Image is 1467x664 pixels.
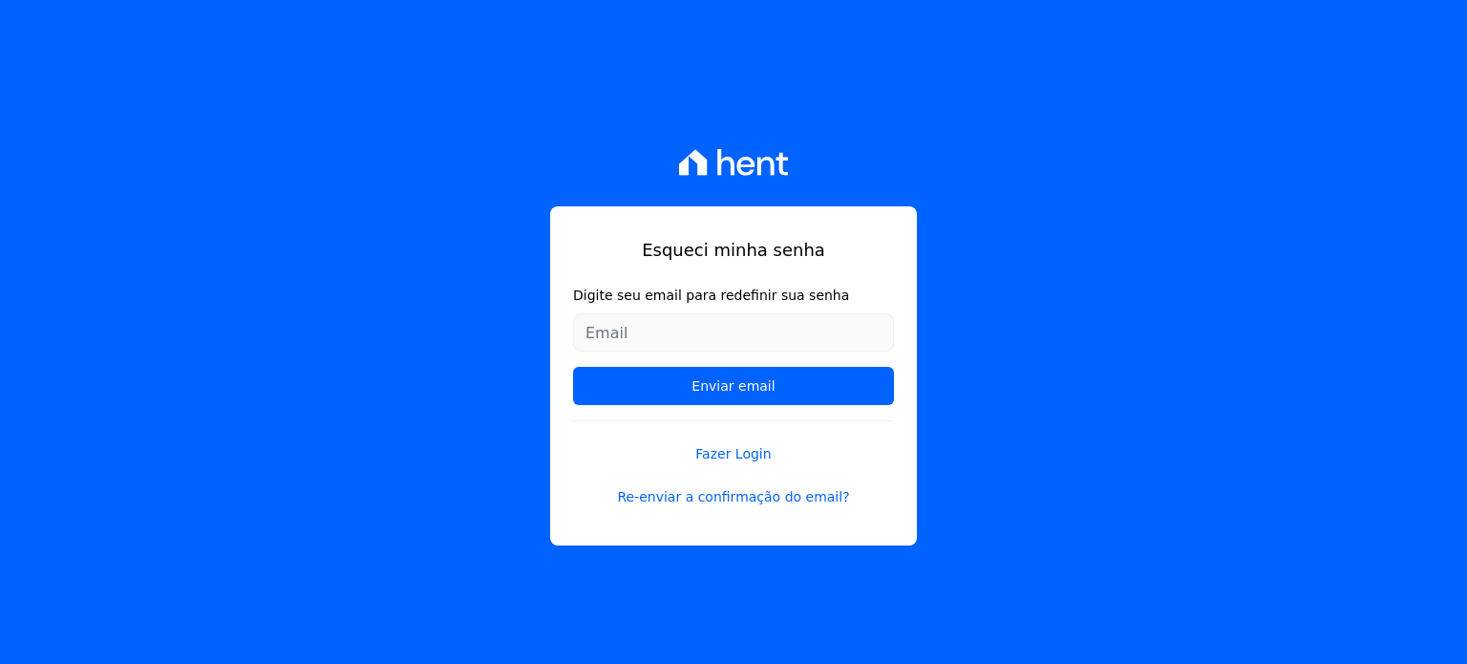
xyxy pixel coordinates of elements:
a: Fazer Login [573,420,894,464]
h1: Esqueci minha senha [573,237,894,263]
input: Email [573,313,894,352]
input: Enviar email [573,367,894,405]
a: Re-enviar a confirmação do email? [573,487,894,507]
label: Digite seu email para redefinir sua senha [573,286,894,306]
